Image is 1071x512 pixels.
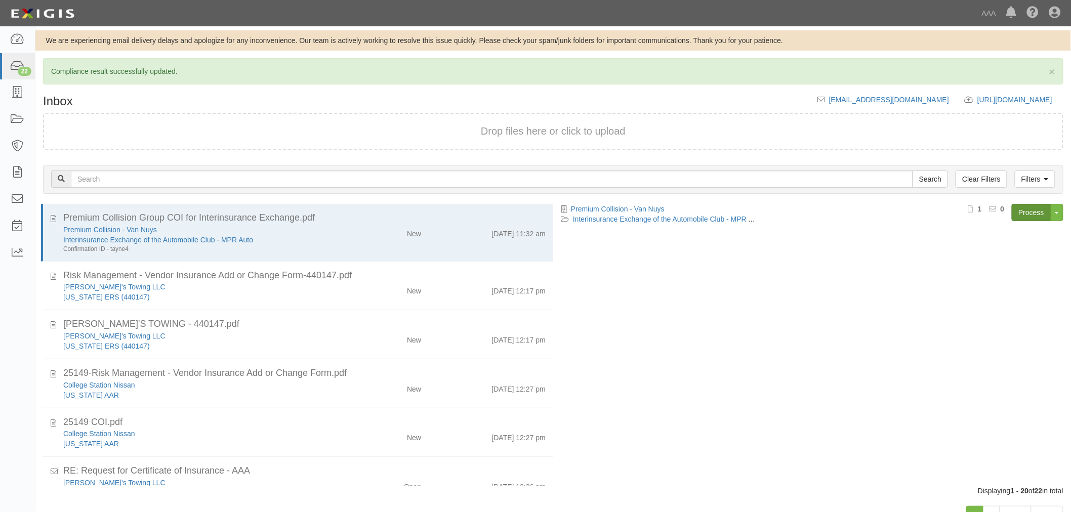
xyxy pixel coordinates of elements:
[1027,7,1039,19] i: Help Center - Complianz
[407,380,421,394] div: New
[63,416,546,429] div: 25149 COI.pdf
[63,430,135,438] a: College Station Nissan
[1049,66,1055,77] span: ×
[492,478,546,492] div: [DATE] 12:36 pm
[1015,170,1055,188] a: Filters
[63,211,546,225] div: Premium Collision Group COI for Interinsurance Exchange.pdf
[492,282,546,296] div: [DATE] 12:17 pm
[63,269,546,282] div: Risk Management - Vendor Insurance Add or Change Form-440147.pdf
[571,205,665,213] a: Premium Collision - Van Nuys
[63,318,546,331] div: FREDDY'S TOWING - 440147.pdf
[63,429,338,439] div: College Station Nissan
[63,293,150,301] a: [US_STATE] ERS (440147)
[63,292,338,302] div: New Mexico ERS (440147)
[956,170,1007,188] a: Clear Filters
[63,226,157,234] a: Premium Collision - Van Nuys
[404,478,421,492] div: Open
[18,67,31,76] div: 22
[63,341,338,351] div: New Mexico ERS (440147)
[63,236,253,244] a: Interinsurance Exchange of the Automobile Club - MPR Auto
[492,429,546,443] div: [DATE] 12:27 pm
[63,282,338,292] div: Freddy's Towing LLC
[913,170,948,188] input: Search
[407,282,421,296] div: New
[63,245,338,253] div: Confirmation ID - tayne4
[43,95,73,108] h1: Inbox
[63,464,546,478] div: RE: Request for Certificate of Insurance - AAA
[1035,487,1043,495] b: 22
[8,5,77,23] img: logo-5460c22ac91f19d4615b14bd174203de0afe785f0fc80cf4dbbc73dc1793850b.png
[492,380,546,394] div: [DATE] 12:27 pm
[1001,205,1005,213] b: 0
[51,66,1055,76] p: Compliance result successfully updated.
[63,342,150,350] a: [US_STATE] ERS (440147)
[1049,66,1055,77] button: Close
[63,235,338,245] div: Interinsurance Exchange of the Automobile Club - MPR Auto
[977,96,1063,104] a: [URL][DOMAIN_NAME]
[492,331,546,345] div: [DATE] 12:17 pm
[63,332,166,340] a: [PERSON_NAME]'s Towing LLC
[407,225,421,239] div: New
[63,391,119,399] a: [US_STATE] AAR
[407,331,421,345] div: New
[977,3,1001,23] a: AAA
[63,331,338,341] div: Freddy's Towing LLC
[63,283,166,291] a: [PERSON_NAME]'s Towing LLC
[407,429,421,443] div: New
[829,96,949,104] a: [EMAIL_ADDRESS][DOMAIN_NAME]
[35,486,1071,496] div: Displaying of in total
[63,225,338,235] div: Premium Collision - Van Nuys
[63,381,135,389] a: College Station Nissan
[1011,487,1029,495] b: 1 - 20
[63,367,546,380] div: 25149-Risk Management - Vendor Insurance Add or Change Form.pdf
[35,35,1071,46] div: We are experiencing email delivery delays and apologize for any inconvenience. Our team is active...
[481,124,626,139] button: Drop files here or click to upload
[573,215,763,223] a: Interinsurance Exchange of the Automobile Club - MPR Auto
[71,170,913,188] input: Search
[63,479,166,487] a: [PERSON_NAME]'s Towing LLC
[63,390,338,400] div: Texas AAR
[63,439,338,449] div: Texas AAR
[492,225,546,239] div: [DATE] 11:32 am
[63,380,338,390] div: College Station Nissan
[1012,204,1051,221] a: Process
[978,205,982,213] b: 1
[63,440,119,448] a: [US_STATE] AAR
